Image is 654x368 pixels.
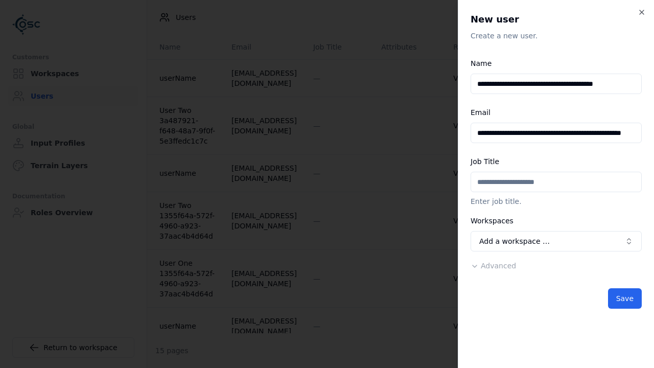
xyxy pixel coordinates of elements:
[471,261,516,271] button: Advanced
[471,59,492,67] label: Name
[471,157,499,166] label: Job Title
[481,262,516,270] span: Advanced
[471,31,642,41] p: Create a new user.
[471,196,642,206] p: Enter job title.
[471,108,491,117] label: Email
[479,236,550,246] span: Add a workspace …
[471,217,513,225] label: Workspaces
[608,288,642,309] button: Save
[471,12,642,27] h2: New user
